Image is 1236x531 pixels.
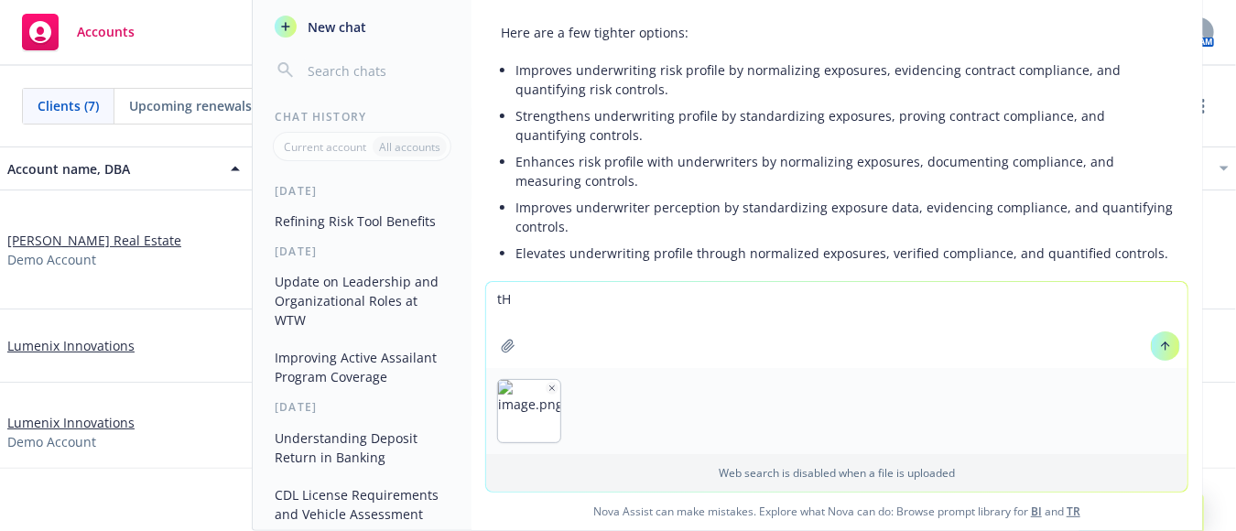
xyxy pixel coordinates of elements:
[498,380,560,442] img: image.png
[379,139,440,155] p: All accounts
[267,10,457,43] button: New chat
[247,146,494,190] button: Service team
[479,493,1195,530] span: Nova Assist can make mistakes. Explore what Nova can do: Browse prompt library for and
[501,23,1173,42] p: Here are a few tighter options:
[515,148,1173,194] li: Enhances risk profile with underwriters by normalizing exposures, documenting compliance, and mea...
[38,96,99,115] span: Clients (7)
[253,183,472,199] div: [DATE]
[253,399,472,415] div: [DATE]
[515,103,1173,148] li: Strengthens underwriting profile by standardizing exposures, proving contract compliance, and qua...
[304,17,366,37] span: New chat
[515,57,1173,103] li: Improves underwriting risk profile by normalizing exposures, evidencing contract compliance, and ...
[7,432,96,451] span: Demo Account
[7,336,135,355] a: Lumenix Innovations
[486,282,1187,368] textarea: tH
[284,139,366,155] p: Current account
[267,480,457,529] button: CDL License Requirements and Vehicle Assessment
[7,159,220,179] div: Account name, DBA
[7,413,135,432] a: Lumenix Innovations
[267,266,457,335] button: Update on Leadership and Organizational Roles at WTW
[497,465,1176,481] p: Web search is disabled when a file is uploaded
[1067,504,1080,519] a: TR
[77,25,135,39] span: Accounts
[515,240,1173,266] li: Elevates underwriting profile through normalized exposures, verified compliance, and quantified c...
[253,244,472,259] div: [DATE]
[15,6,142,58] a: Accounts
[1031,504,1042,519] a: BI
[7,250,96,269] span: Demo Account
[129,96,270,115] span: Upcoming renewals (3)
[304,58,450,83] input: Search chats
[267,342,457,392] button: Improving Active Assailant Program Coverage
[1192,95,1214,117] a: more
[7,231,181,250] a: [PERSON_NAME] Real Estate
[253,109,472,125] div: Chat History
[267,206,457,236] button: Refining Risk Tool Benefits
[515,194,1173,240] li: Improves underwriter perception by standardizing exposure data, evidencing compliance, and quanti...
[267,423,457,472] button: Understanding Deposit Return in Banking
